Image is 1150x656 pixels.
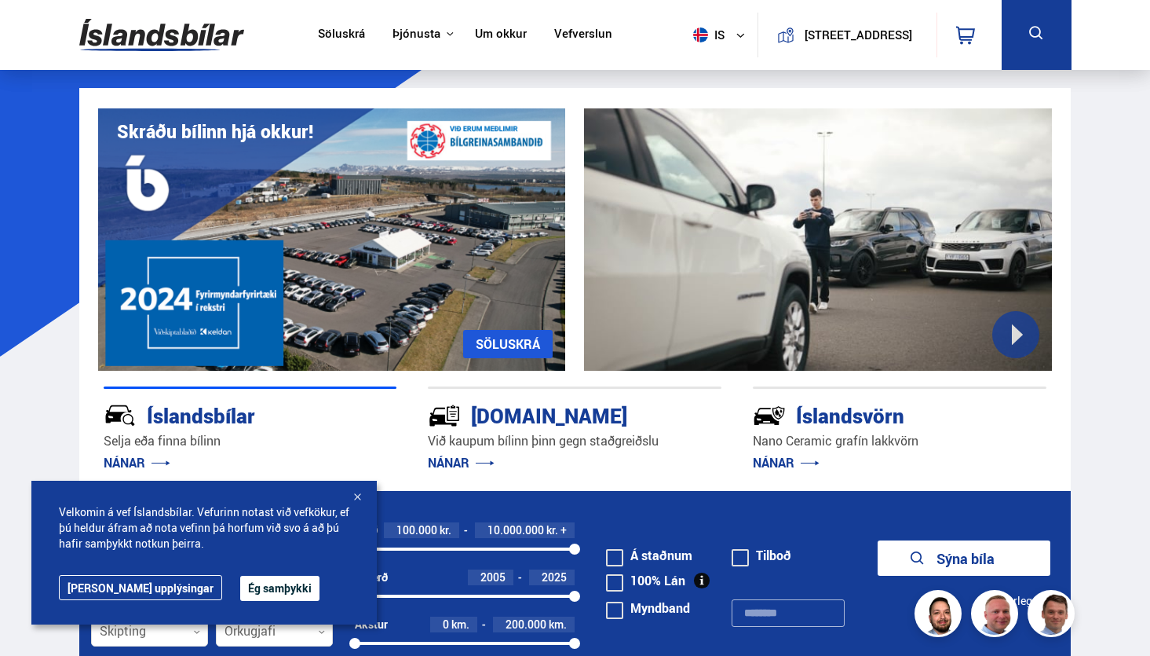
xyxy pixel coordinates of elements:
label: Á staðnum [606,549,692,562]
img: svg+xml;base64,PHN2ZyB4bWxucz0iaHR0cDovL3d3dy53My5vcmcvMjAwMC9zdmciIHdpZHRoPSI1MTIiIGhlaWdodD0iNT... [693,27,708,42]
label: 100% Lán [606,574,685,587]
img: -Svtn6bYgwAsiwNX.svg [753,399,786,432]
span: km. [451,618,469,631]
button: is [687,12,758,58]
a: SÖLUSKRÁ [463,330,553,358]
span: 0 [443,617,449,632]
p: Selja eða finna bílinn [104,432,397,450]
h1: Skráðu bílinn hjá okkur! [117,121,313,142]
span: + [560,524,567,537]
button: Ég samþykki [240,576,319,601]
span: kr. [546,524,558,537]
a: NÁNAR [428,454,495,471]
button: [STREET_ADDRESS] [801,28,916,42]
span: 200.000 [506,617,546,632]
div: Íslandsbílar [104,401,341,428]
button: Þjónusta [392,27,440,42]
img: eKx6w-_Home_640_.png [98,108,566,371]
img: siFngHWaQ9KaOqBr.png [973,592,1020,640]
a: [STREET_ADDRESS] [767,13,927,57]
span: 10.000.000 [487,522,544,537]
div: [DOMAIN_NAME] [428,401,666,428]
label: Myndband [606,602,690,614]
span: kr. [440,524,451,537]
label: Tilboð [732,549,791,562]
img: G0Ugv5HjCgRt.svg [79,9,244,60]
span: 2005 [480,570,506,585]
span: 100.000 [396,522,437,537]
img: JRvxyua_JYH6wB4c.svg [104,399,137,432]
p: Nano Ceramic grafín lakkvörn [753,432,1046,450]
div: Íslandsvörn [753,401,991,428]
p: Við kaupum bílinn þinn gegn staðgreiðslu [428,432,721,450]
img: FbJEzSuNWCJXmdc-.webp [1030,592,1077,640]
img: nhp88E3Fdnt1Opn2.png [917,592,964,640]
span: is [687,27,726,42]
a: Um okkur [475,27,527,43]
a: Vefverslun [554,27,612,43]
div: Akstur [355,618,388,631]
span: km. [549,618,567,631]
a: NÁNAR [104,454,170,471]
a: Söluskrá [318,27,365,43]
img: tr5P-W3DuiFaO7aO.svg [428,399,461,432]
button: Ítarleg leit [987,583,1050,618]
span: Velkomin á vef Íslandsbílar. Vefurinn notast við vefkökur, ef þú heldur áfram að nota vefinn þá h... [59,504,349,552]
span: 2025 [542,570,567,585]
a: NÁNAR [753,454,820,471]
button: Sýna bíla [878,541,1050,576]
a: [PERSON_NAME] upplýsingar [59,575,222,600]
